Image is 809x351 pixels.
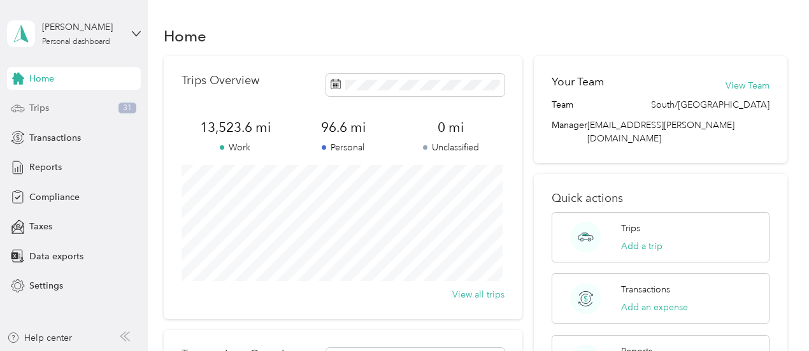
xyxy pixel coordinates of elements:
[651,98,770,111] span: South/[GEOGRAPHIC_DATA]
[29,72,54,85] span: Home
[397,118,505,136] span: 0 mi
[118,103,136,114] span: 31
[7,331,72,345] button: Help center
[42,38,110,46] div: Personal dashboard
[29,250,83,263] span: Data exports
[621,301,688,314] button: Add an expense
[182,118,289,136] span: 13,523.6 mi
[29,101,49,115] span: Trips
[621,283,670,296] p: Transactions
[552,74,604,90] h2: Your Team
[29,279,63,292] span: Settings
[29,131,81,145] span: Transactions
[621,240,662,253] button: Add a trip
[29,190,80,204] span: Compliance
[621,222,640,235] p: Trips
[164,29,206,43] h1: Home
[738,280,809,351] iframe: Everlance-gr Chat Button Frame
[42,20,122,34] div: [PERSON_NAME]
[552,118,587,145] span: Manager
[182,141,289,154] p: Work
[552,192,770,205] p: Quick actions
[452,288,505,301] button: View all trips
[289,118,397,136] span: 96.6 mi
[289,141,397,154] p: Personal
[587,120,734,144] span: [EMAIL_ADDRESS][PERSON_NAME][DOMAIN_NAME]
[182,74,259,87] p: Trips Overview
[29,161,62,174] span: Reports
[552,98,573,111] span: Team
[29,220,52,233] span: Taxes
[726,79,770,92] button: View Team
[397,141,505,154] p: Unclassified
